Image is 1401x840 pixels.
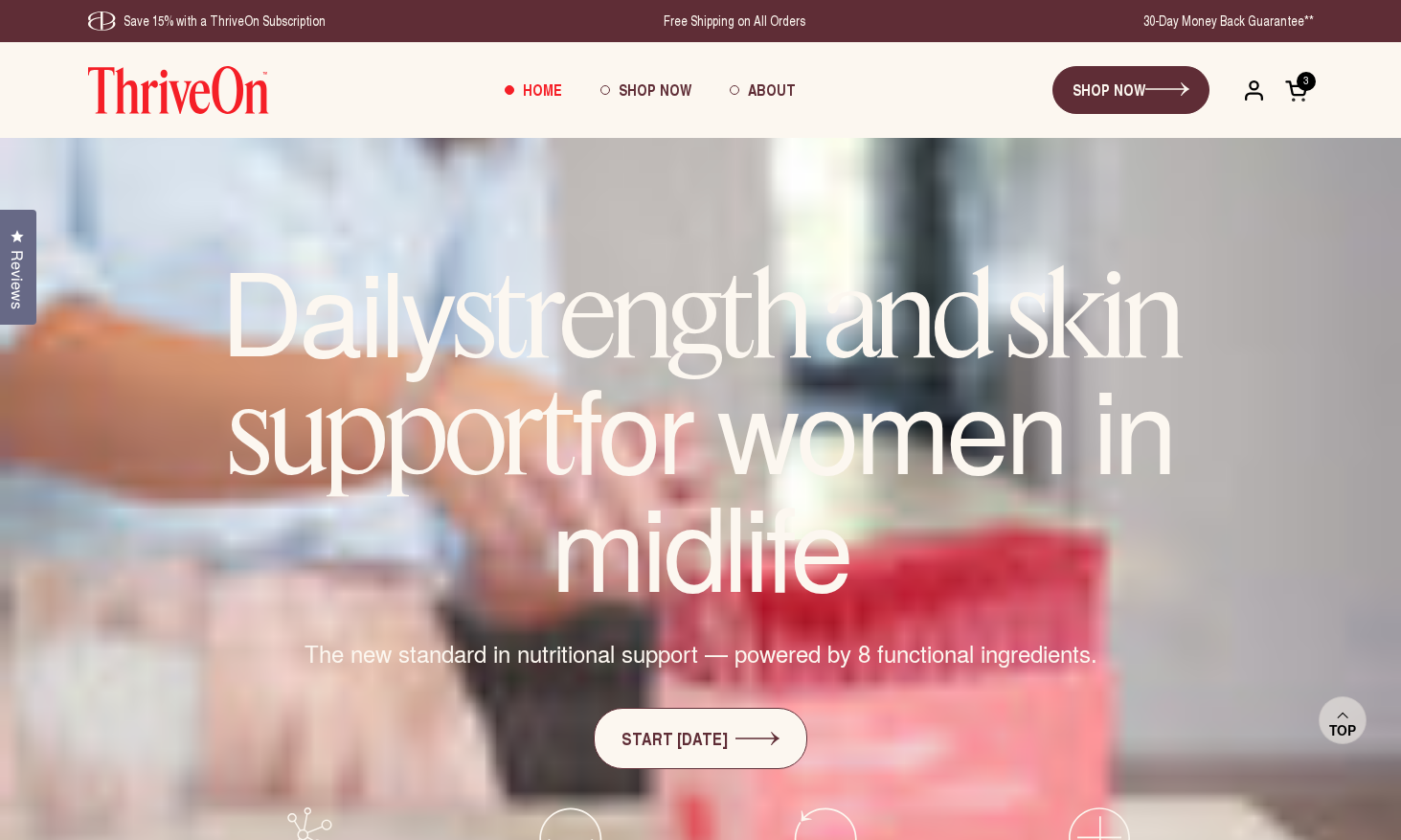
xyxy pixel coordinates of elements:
h1: Daily for women in midlife [165,253,1237,599]
a: START [DATE] [594,708,807,769]
span: Top [1329,722,1356,739]
span: Shop Now [619,79,691,101]
span: Reviews [5,250,30,309]
div: 30-Day Money Back Guarantee** [1143,11,1314,31]
a: Shop Now [581,64,711,116]
span: About [748,79,796,101]
div: Save 15% with a ThriveOn Subscription [88,11,326,31]
a: SHOP NOW [1052,66,1209,114]
span: The new standard in nutritional support — powered by 8 functional ingredients. [305,637,1097,670]
em: strength and skin support [228,241,1181,504]
a: Home [486,64,581,116]
span: Home [523,79,562,101]
div: Free Shipping on All Orders [664,11,805,31]
a: About [711,64,815,116]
